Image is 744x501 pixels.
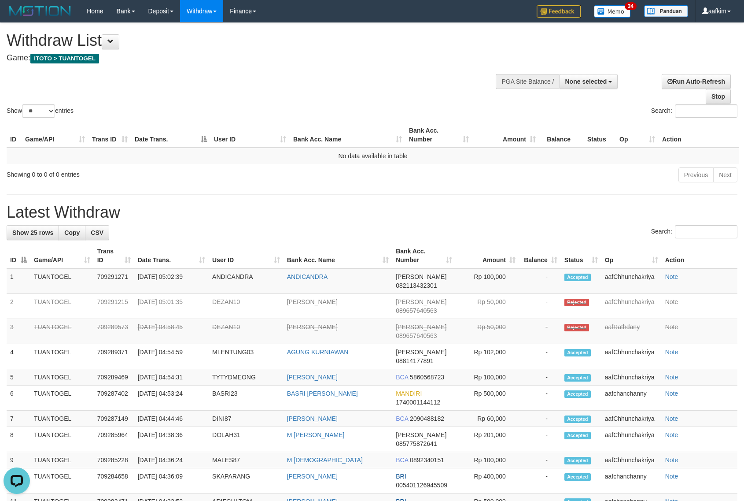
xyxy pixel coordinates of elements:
[94,243,134,268] th: Trans ID: activate to sort column ascending
[30,386,94,411] td: TUANTOGEL
[30,344,94,369] td: TUANTOGEL
[209,468,284,494] td: SKAPARANG
[519,344,561,369] td: -
[134,411,209,427] td: [DATE] 04:44:46
[7,386,30,411] td: 6
[456,468,519,494] td: Rp 400,000
[7,148,739,164] td: No data available in table
[287,390,358,397] a: BASRI [PERSON_NAME]
[601,369,662,386] td: aafChhunchakriya
[7,225,59,240] a: Show 25 rows
[561,243,601,268] th: Status: activate to sort column ascending
[4,4,30,30] button: Open LiveChat chat widget
[30,427,94,452] td: TUANTOGEL
[456,319,519,344] td: Rp 50,000
[665,349,678,356] a: Note
[519,369,561,386] td: -
[564,274,591,281] span: Accepted
[584,122,616,148] th: Status
[30,452,94,468] td: TUANTOGEL
[537,5,581,18] img: Feedback.jpg
[392,243,456,268] th: Bank Acc. Number: activate to sort column ascending
[472,122,539,148] th: Amount: activate to sort column ascending
[30,468,94,494] td: TUANTOGEL
[519,452,561,468] td: -
[30,268,94,294] td: TUANTOGEL
[290,122,405,148] th: Bank Acc. Name: activate to sort column ascending
[396,332,437,339] span: Copy 089657640563 to clipboard
[287,473,338,480] a: [PERSON_NAME]
[519,294,561,319] td: -
[519,468,561,494] td: -
[601,268,662,294] td: aafChhunchakriya
[665,473,678,480] a: Note
[284,243,393,268] th: Bank Acc. Name: activate to sort column ascending
[134,468,209,494] td: [DATE] 04:36:09
[131,122,210,148] th: Date Trans.: activate to sort column descending
[209,386,284,411] td: BASRI23
[7,54,487,63] h4: Game:
[7,243,30,268] th: ID: activate to sort column descending
[456,243,519,268] th: Amount: activate to sort column ascending
[519,268,561,294] td: -
[594,5,631,18] img: Button%20Memo.svg
[94,369,134,386] td: 709289469
[209,243,284,268] th: User ID: activate to sort column ascending
[665,431,678,438] a: Note
[564,390,591,398] span: Accepted
[665,374,678,381] a: Note
[675,104,737,118] input: Search:
[209,294,284,319] td: DEZAN10
[665,456,678,464] a: Note
[7,167,303,179] div: Showing 0 to 0 of 0 entries
[662,243,737,268] th: Action
[665,298,678,305] a: Note
[287,273,328,280] a: ANDICANDRA
[287,349,349,356] a: AGUNG KURNIAWAN
[539,122,584,148] th: Balance
[519,243,561,268] th: Balance: activate to sort column ascending
[7,32,487,49] h1: Withdraw List
[287,374,338,381] a: [PERSON_NAME]
[396,357,434,364] span: Copy 08814177891 to clipboard
[564,432,591,439] span: Accepted
[665,415,678,422] a: Note
[30,369,94,386] td: TUANTOGEL
[706,89,731,104] a: Stop
[519,411,561,427] td: -
[565,78,607,85] span: None selected
[287,415,338,422] a: [PERSON_NAME]
[59,225,85,240] a: Copy
[564,349,591,356] span: Accepted
[601,468,662,494] td: aafchanchanny
[396,440,437,447] span: Copy 085775872641 to clipboard
[287,298,338,305] a: [PERSON_NAME]
[456,386,519,411] td: Rp 500,000
[7,427,30,452] td: 8
[134,243,209,268] th: Date Trans.: activate to sort column ascending
[7,452,30,468] td: 9
[601,243,662,268] th: Op: activate to sort column ascending
[456,452,519,468] td: Rp 100,000
[134,427,209,452] td: [DATE] 04:38:36
[30,319,94,344] td: TUANTOGEL
[134,319,209,344] td: [DATE] 04:58:45
[396,415,408,422] span: BCA
[7,411,30,427] td: 7
[134,386,209,411] td: [DATE] 04:53:24
[30,243,94,268] th: Game/API: activate to sort column ascending
[456,344,519,369] td: Rp 102,000
[456,268,519,294] td: Rp 100,000
[519,319,561,344] td: -
[94,294,134,319] td: 709291215
[209,452,284,468] td: MALES87
[564,299,589,306] span: Rejected
[665,390,678,397] a: Note
[134,369,209,386] td: [DATE] 04:54:31
[134,344,209,369] td: [DATE] 04:54:59
[396,323,446,330] span: [PERSON_NAME]
[7,268,30,294] td: 1
[22,122,88,148] th: Game/API: activate to sort column ascending
[94,468,134,494] td: 709284658
[651,225,737,238] label: Search:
